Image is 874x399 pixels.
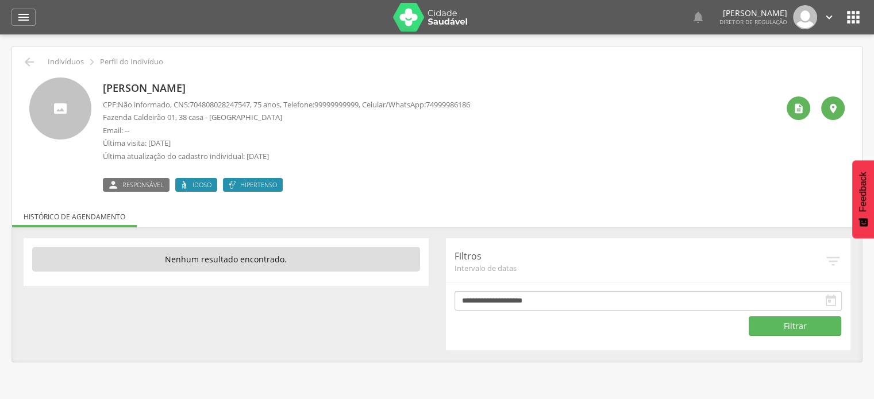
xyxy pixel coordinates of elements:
[858,172,868,212] span: Feedback
[103,125,470,136] p: Email: --
[11,9,36,26] a: 
[691,10,705,24] i: 
[103,151,470,162] p: Última atualização do cadastro individual: [DATE]
[825,253,842,270] i: 
[455,263,825,273] span: Intervalo de datas
[48,57,84,67] p: Indivíduos
[749,316,841,336] button: Filtrar
[787,96,810,120] div: Ver histórico de cadastramento
[118,99,170,110] span: Não informado
[122,180,164,189] span: Responsável
[827,103,839,114] i: 
[22,55,36,69] i: Voltar
[824,294,838,308] i: 
[691,5,705,29] a: 
[103,99,470,110] p: CPF: , CNS: , 75 anos, Telefone: , Celular/WhatsApp:
[107,180,119,189] i: 
[844,8,863,26] i: 
[103,112,470,123] p: Fazenda Caldeirão 01, 38 casa - [GEOGRAPHIC_DATA]
[426,99,470,110] span: 74999986186
[103,138,470,149] p: Última visita: [DATE]
[86,56,98,68] i: 
[852,160,874,238] button: Feedback - Mostrar pesquisa
[821,96,845,120] div: Localização
[17,10,30,24] i: 
[823,11,836,24] i: 
[719,9,787,17] p: [PERSON_NAME]
[793,103,804,114] i: 
[314,99,359,110] span: 99999999999
[100,57,163,67] p: Perfil do Indivíduo
[455,250,825,263] p: Filtros
[719,18,787,26] span: Diretor de regulação
[192,180,211,189] span: Idoso
[823,5,836,29] a: 
[190,99,250,110] span: 704808028247547
[240,180,277,189] span: Hipertenso
[32,247,420,272] p: Nenhum resultado encontrado.
[103,81,470,96] p: [PERSON_NAME]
